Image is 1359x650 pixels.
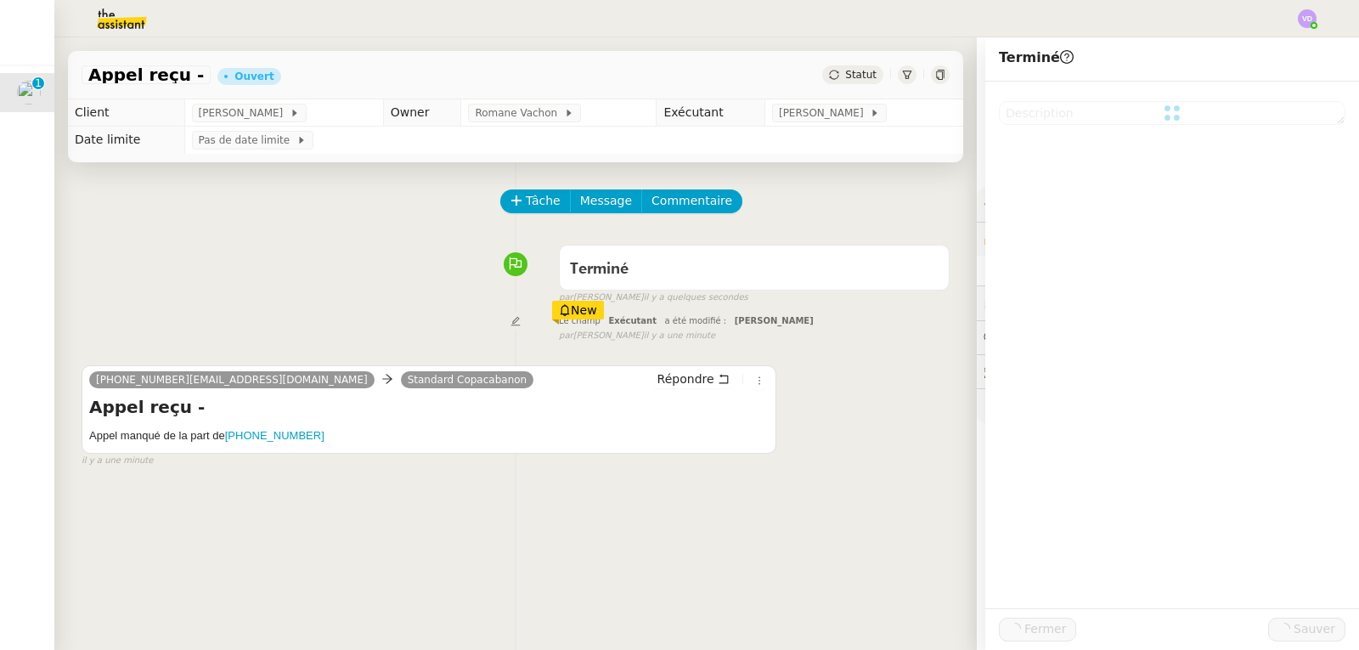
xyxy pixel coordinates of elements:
[526,191,561,211] span: Tâche
[17,81,41,105] img: users%2FnSvcPnZyQ0RA1JfSOxSfyelNlJs1%2Favatar%2Fp1050537-640x427.jpg
[88,66,204,83] span: Appel reçu -
[559,329,573,343] span: par
[779,105,870,122] span: [PERSON_NAME]
[96,374,368,386] span: [PHONE_NUMBER][EMAIL_ADDRESS][DOMAIN_NAME]
[735,316,814,325] span: [PERSON_NAME]
[68,127,184,154] td: Date limite
[570,262,629,277] span: Terminé
[984,398,1036,412] span: 🧴
[401,372,534,387] a: Standard Copacabanon
[89,395,769,419] h4: Appel reçu -
[657,99,765,127] td: Exécutant
[225,429,324,442] a: [PHONE_NUMBER]
[1298,9,1317,28] img: svg
[383,99,461,127] td: Owner
[984,331,1092,344] span: 💬
[644,291,748,305] span: il y a quelques secondes
[608,316,657,325] span: Exécutant
[32,77,44,89] nz-badge-sup: 1
[570,189,642,213] button: Message
[199,105,290,122] span: [PERSON_NAME]
[82,454,153,468] span: il y a une minute
[984,365,1165,378] span: 🕵️
[977,321,1359,354] div: 💬Commentaires
[984,229,1094,249] span: 🔐
[657,370,714,387] span: Répondre
[475,105,563,122] span: Romane Vachon
[977,188,1359,221] div: ⚙️Procédures
[559,291,748,305] small: [PERSON_NAME]
[651,370,736,388] button: Répondre
[845,69,877,81] span: Statut
[984,296,1101,309] span: ⏲️
[552,301,604,319] div: New
[559,329,715,343] small: [PERSON_NAME]
[644,329,715,343] span: il y a une minute
[1268,618,1345,642] button: Sauver
[977,286,1359,319] div: ⏲️Tâches 0:00
[35,77,42,93] p: 1
[580,191,632,211] span: Message
[977,223,1359,256] div: 🔐Données client
[999,618,1076,642] button: Fermer
[651,191,732,211] span: Commentaire
[641,189,742,213] button: Commentaire
[500,189,571,213] button: Tâche
[999,49,1074,65] span: Terminé
[68,99,184,127] td: Client
[234,71,273,82] div: Ouvert
[984,195,1072,214] span: ⚙️
[665,316,727,325] span: a été modifié :
[559,291,573,305] span: par
[199,132,296,149] span: Pas de date limite
[89,427,769,444] h5: Appel manqué de la part de
[559,316,601,325] span: Le champ
[977,355,1359,388] div: 🕵️Autres demandes en cours
[977,389,1359,422] div: 🧴Autres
